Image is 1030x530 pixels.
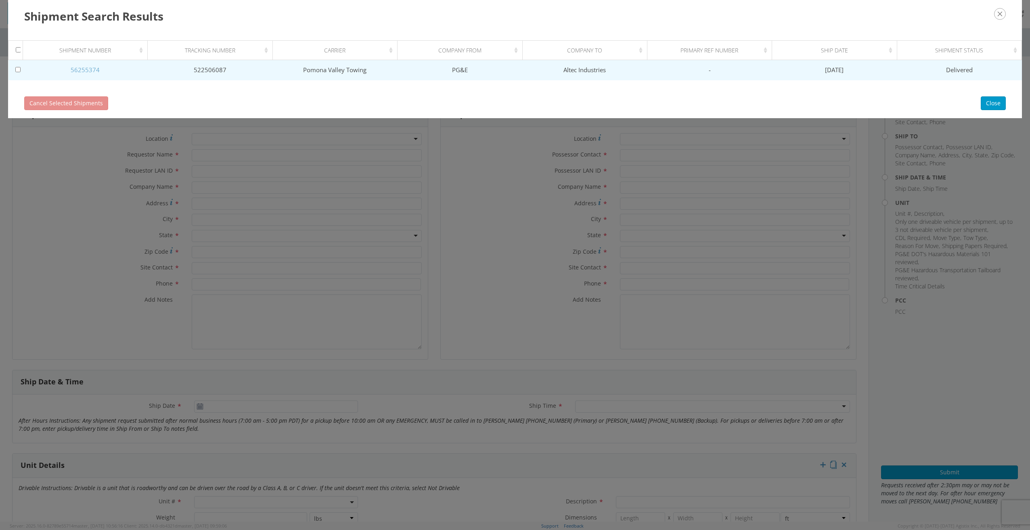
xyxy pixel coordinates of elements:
[29,99,103,107] span: Cancel Selected Shipments
[946,66,973,74] span: Delivered
[904,46,1019,54] div: Shipment Status
[24,96,108,110] button: Cancel Selected Shipments
[280,46,395,54] div: Carrier
[981,96,1006,110] button: Close
[148,60,272,80] td: 522506087
[71,66,100,74] a: 56255374
[272,60,397,80] td: Pomona Valley Towing
[654,46,769,54] div: Primary Ref Number
[405,46,520,54] div: Company From
[30,46,145,54] div: Shipment Number
[155,46,270,54] div: Tracking Number
[530,46,645,54] div: Company To
[647,60,772,80] td: -
[398,60,522,80] td: PG&E
[779,46,894,54] div: Ship Date
[24,8,1006,24] h3: Shipment Search Results
[522,60,647,80] td: Altec Industries
[825,66,844,74] span: [DATE]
